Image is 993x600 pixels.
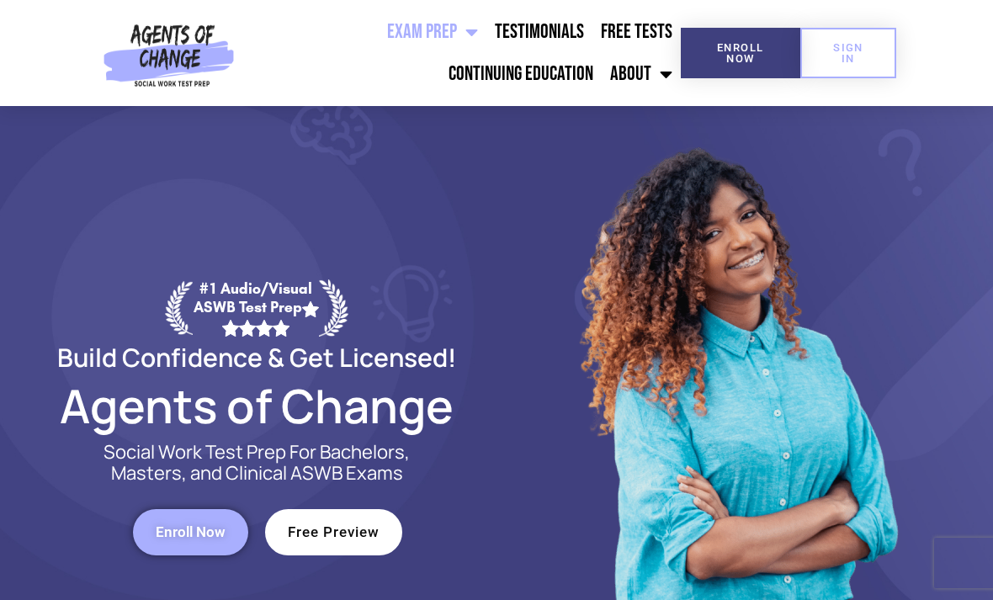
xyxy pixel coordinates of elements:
[708,42,774,64] span: Enroll Now
[486,11,592,53] a: Testimonials
[592,11,681,53] a: Free Tests
[602,53,681,95] a: About
[17,386,496,425] h2: Agents of Change
[440,53,602,95] a: Continuing Education
[133,509,248,555] a: Enroll Now
[156,525,226,539] span: Enroll Now
[84,442,429,484] p: Social Work Test Prep For Bachelors, Masters, and Clinical ASWB Exams
[827,42,869,64] span: SIGN IN
[800,28,896,78] a: SIGN IN
[379,11,486,53] a: Exam Prep
[265,509,402,555] a: Free Preview
[193,279,319,336] div: #1 Audio/Visual ASWB Test Prep
[241,11,681,95] nav: Menu
[17,345,496,369] h2: Build Confidence & Get Licensed!
[681,28,801,78] a: Enroll Now
[288,525,380,539] span: Free Preview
